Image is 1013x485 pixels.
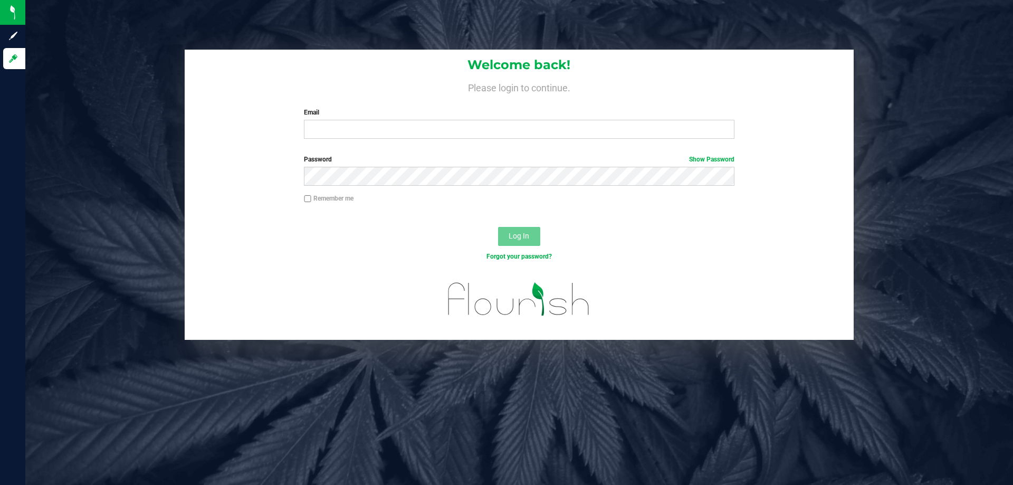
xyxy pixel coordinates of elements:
[486,253,552,260] a: Forgot your password?
[185,80,854,93] h4: Please login to continue.
[304,108,734,117] label: Email
[8,31,18,41] inline-svg: Sign up
[498,227,540,246] button: Log In
[8,53,18,64] inline-svg: Log in
[304,194,353,203] label: Remember me
[689,156,734,163] a: Show Password
[304,195,311,203] input: Remember me
[304,156,332,163] span: Password
[509,232,529,240] span: Log In
[185,58,854,72] h1: Welcome back!
[435,272,603,326] img: flourish_logo.svg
